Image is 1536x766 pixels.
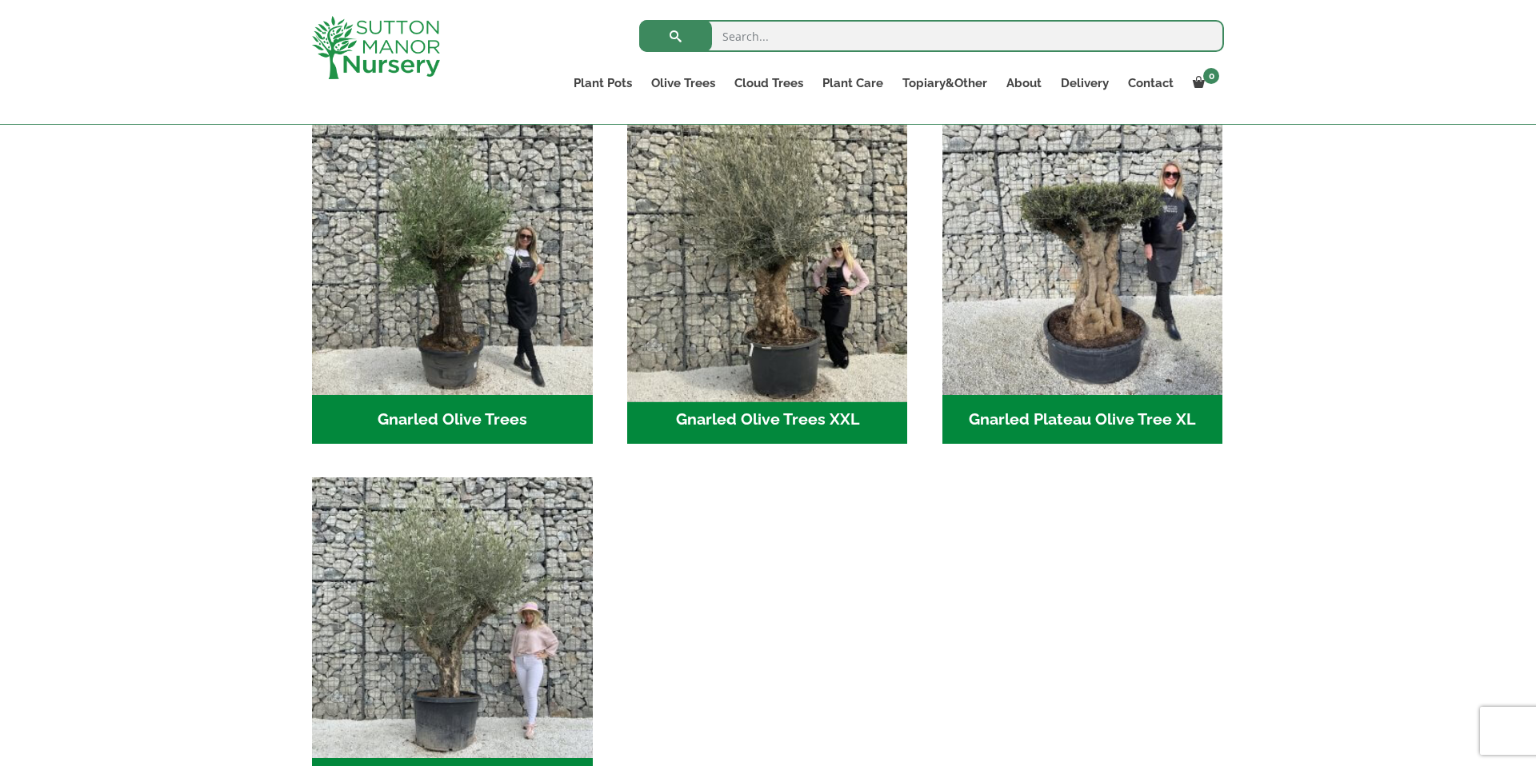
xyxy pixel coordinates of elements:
[893,72,997,94] a: Topiary&Other
[725,72,813,94] a: Cloud Trees
[1183,72,1224,94] a: 0
[312,16,440,79] img: logo
[639,20,1224,52] input: Search...
[312,477,593,758] img: Gnarled Multi Stem Olives
[1051,72,1118,94] a: Delivery
[642,72,725,94] a: Olive Trees
[1203,68,1219,84] span: 0
[312,114,593,444] a: Visit product category Gnarled Olive Trees
[942,395,1223,445] h2: Gnarled Plateau Olive Tree XL
[942,114,1223,395] img: Gnarled Plateau Olive Tree XL
[564,72,642,94] a: Plant Pots
[942,114,1223,444] a: Visit product category Gnarled Plateau Olive Tree XL
[997,72,1051,94] a: About
[627,114,908,444] a: Visit product category Gnarled Olive Trees XXL
[620,107,914,401] img: Gnarled Olive Trees XXL
[1118,72,1183,94] a: Contact
[627,395,908,445] h2: Gnarled Olive Trees XXL
[312,395,593,445] h2: Gnarled Olive Trees
[813,72,893,94] a: Plant Care
[312,114,593,395] img: Gnarled Olive Trees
